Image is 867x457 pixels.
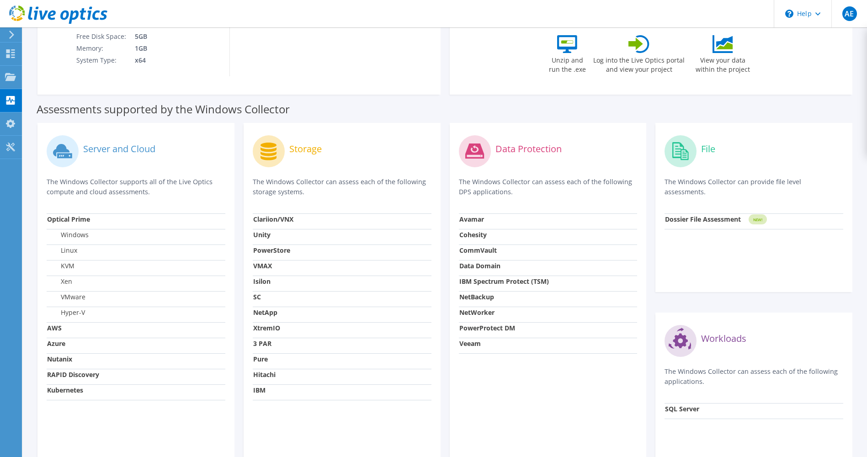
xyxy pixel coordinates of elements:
strong: Hitachi [253,370,276,379]
span: AE [842,6,857,21]
strong: Azure [47,339,65,348]
label: View your data within the project [690,53,755,74]
label: Windows [47,230,89,239]
strong: Unity [253,230,271,239]
label: KVM [47,261,74,271]
strong: IBM [253,386,266,394]
strong: Cohesity [459,230,487,239]
label: Hyper-V [47,308,85,317]
strong: AWS [47,324,62,332]
label: Log into the Live Optics portal and view your project [593,53,685,74]
label: Storage [289,144,322,154]
label: Server and Cloud [83,144,155,154]
td: 5GB [128,31,193,43]
td: Memory: [76,43,128,54]
label: VMware [47,292,85,302]
td: x64 [128,54,193,66]
strong: Nutanix [47,355,72,363]
strong: NetBackup [459,292,494,301]
label: Linux [47,246,77,255]
strong: Veeam [459,339,481,348]
p: The Windows Collector can assess each of the following applications. [665,367,843,387]
strong: Kubernetes [47,386,83,394]
td: Free Disk Space: [76,31,128,43]
strong: IBM Spectrum Protect (TSM) [459,277,549,286]
label: Data Protection [495,144,562,154]
strong: Avamar [459,215,484,223]
strong: Dossier File Assessment [665,215,741,223]
strong: Pure [253,355,268,363]
strong: RAPID Discovery [47,370,99,379]
strong: SQL Server [665,404,699,413]
svg: \n [785,10,793,18]
strong: NetWorker [459,308,495,317]
label: File [701,144,715,154]
strong: NetApp [253,308,277,317]
strong: Data Domain [459,261,500,270]
label: Xen [47,277,72,286]
strong: Optical Prime [47,215,90,223]
strong: CommVault [459,246,497,255]
strong: PowerProtect DM [459,324,515,332]
label: Assessments supported by the Windows Collector [37,105,290,114]
p: The Windows Collector can assess each of the following storage systems. [253,177,431,197]
p: The Windows Collector can assess each of the following DPS applications. [459,177,638,197]
strong: VMAX [253,261,272,270]
td: 1GB [128,43,193,54]
label: Unzip and run the .exe [546,53,588,74]
strong: SC [253,292,261,301]
p: The Windows Collector can provide file level assessments. [665,177,843,197]
label: Workloads [701,334,746,343]
strong: PowerStore [253,246,290,255]
strong: Clariion/VNX [253,215,293,223]
strong: Isilon [253,277,271,286]
tspan: NEW! [753,217,762,222]
strong: XtremIO [253,324,280,332]
td: System Type: [76,54,128,66]
p: The Windows Collector supports all of the Live Optics compute and cloud assessments. [47,177,225,197]
strong: 3 PAR [253,339,271,348]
